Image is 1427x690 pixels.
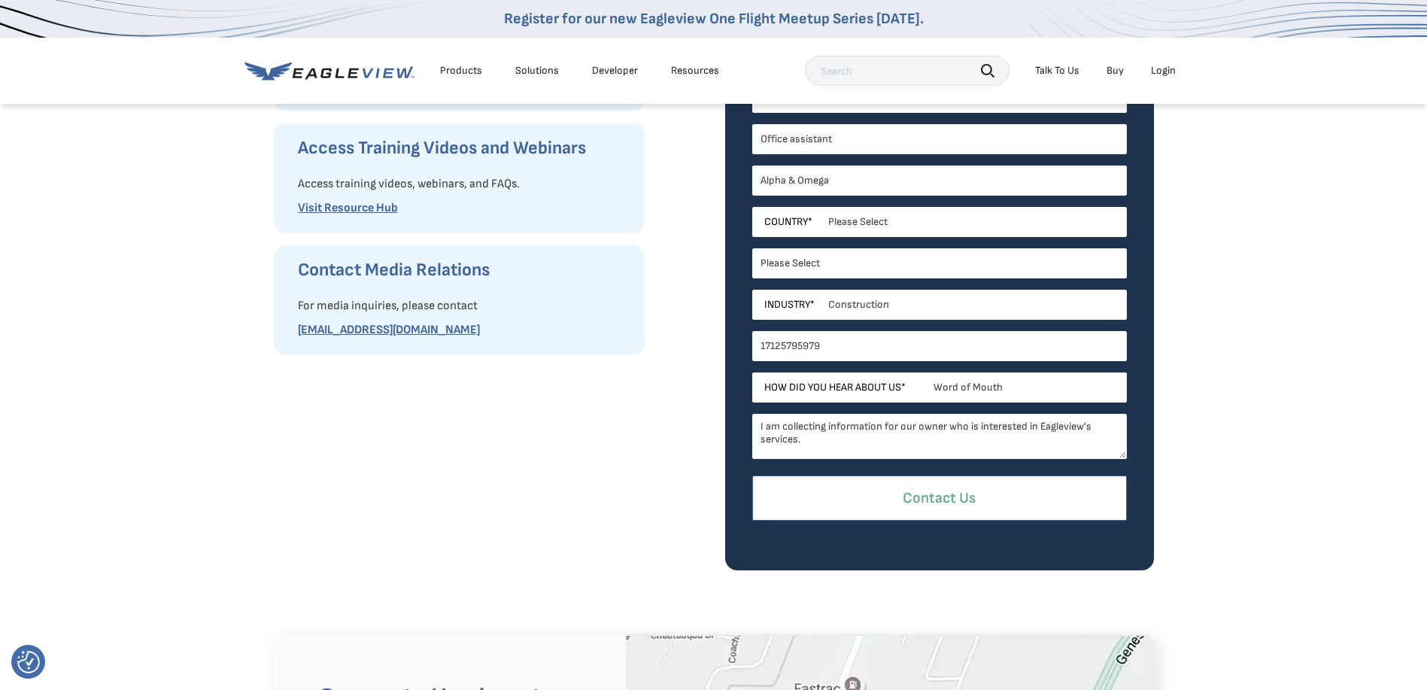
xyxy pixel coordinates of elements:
h3: Contact Media Relations [298,258,630,282]
a: Developer [592,64,638,78]
div: Login [1151,64,1176,78]
p: Access training videos, webinars, and FAQs. [298,172,630,196]
div: Talk To Us [1035,64,1079,78]
h3: Access Training Videos and Webinars [298,136,630,160]
input: Search [805,56,1010,86]
a: Buy [1107,64,1124,78]
input: Contact Us [752,476,1127,521]
textarea: I am collecting information for our owner who is interested in Eagleview's services. [752,414,1127,459]
button: Consent Preferences [17,651,40,673]
div: Products [440,64,482,78]
div: Resources [671,64,719,78]
a: Visit Resource Hub [298,201,398,215]
a: [EMAIL_ADDRESS][DOMAIN_NAME] [298,323,480,337]
a: Register for our new Eagleview One Flight Meetup Series [DATE]. [504,10,924,28]
p: For media inquiries, please contact [298,294,630,318]
div: Solutions [515,64,559,78]
img: Revisit consent button [17,651,40,673]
